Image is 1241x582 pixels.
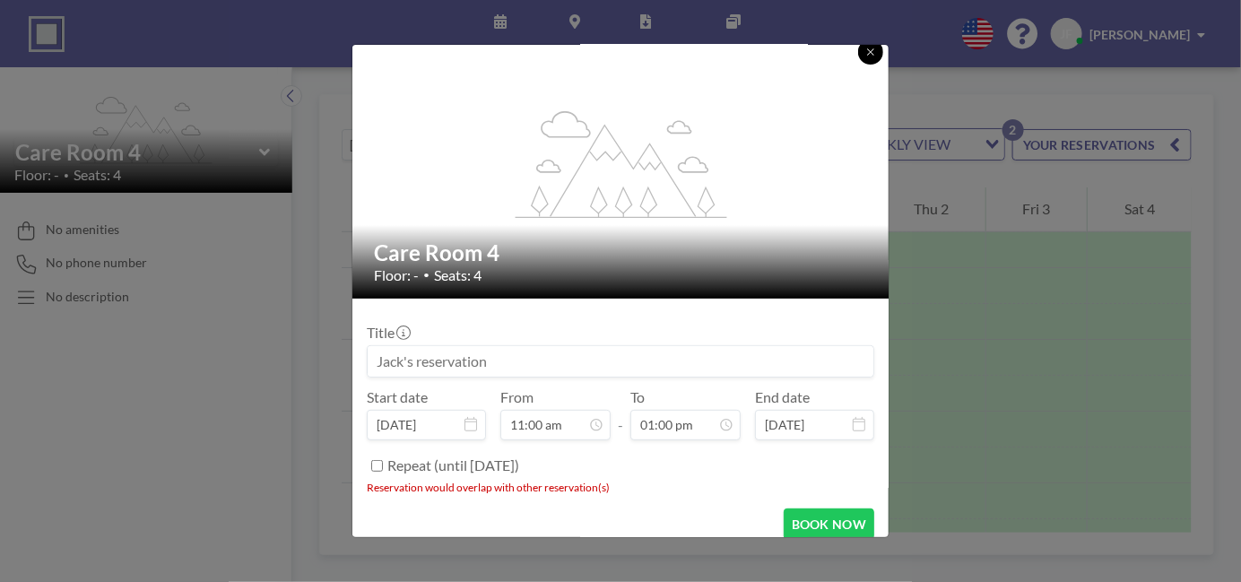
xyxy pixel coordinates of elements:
span: Seats: 4 [434,266,482,284]
li: Reservation would overlap with other reservation(s) [367,481,874,494]
label: Repeat (until [DATE]) [387,456,519,474]
span: Floor: - [374,266,419,284]
label: Title [367,324,409,342]
g: flex-grow: 1.2; [516,110,727,218]
input: Jack's reservation [368,346,873,377]
button: BOOK NOW [784,508,874,540]
label: End date [755,388,810,406]
h2: Care Room 4 [374,239,869,266]
span: • [423,268,430,282]
label: From [500,388,534,406]
label: To [630,388,645,406]
span: - [618,395,623,434]
label: Start date [367,388,428,406]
